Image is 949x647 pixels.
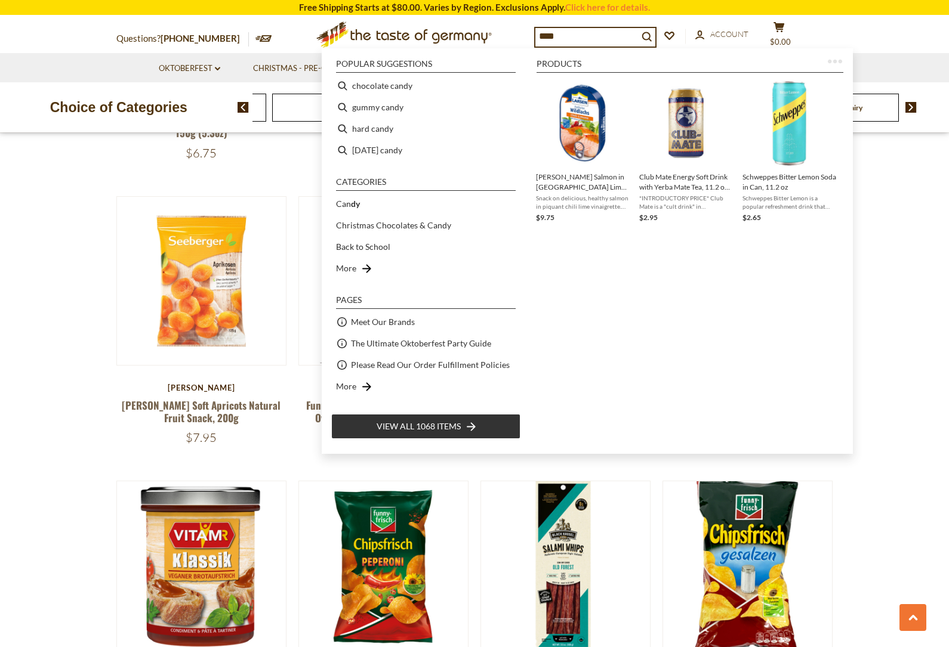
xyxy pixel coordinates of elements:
li: Schweppes Bitter Lemon Soda in Can, 11.2 oz [738,75,841,228]
span: Schweppes Bitter Lemon is a popular refreshment drink that blends the vibrant taste of lemon with... [742,194,836,210]
span: Club Mate Energy Soft Drink with Yerba Mate Tea, 11.2 oz can [639,172,733,192]
li: More [331,258,520,279]
li: Products [537,60,843,73]
li: gummy candy [331,97,520,118]
p: Questions? [116,31,249,47]
span: *INTRODUCTORY PRICE* Club Mate is a "cult drink" in [GEOGRAPHIC_DATA] (especially [GEOGRAPHIC_DAT... [639,194,733,210]
span: Schweppes Bitter Lemon Soda in Can, 11.2 oz [742,172,836,192]
b: dy [351,199,360,209]
li: Please Read Our Order Fulfillment Policies [331,354,520,376]
li: View all 1068 items [331,414,520,439]
span: [PERSON_NAME] Salmon in [GEOGRAPHIC_DATA] Lime Sauce, in can 200g [536,172,630,192]
li: Categories [336,178,516,191]
div: [PERSON_NAME] [116,383,286,392]
a: [PERSON_NAME] Soft Apricots Natural Fruit Snack, 200g [122,398,281,425]
li: easter candy [331,140,520,161]
a: Christmas Chocolates & Candy [336,218,451,232]
a: Funny [PERSON_NAME] "Gold Fischli" Oven Baked Savory Snacks, 150g [306,398,460,425]
a: Club Mate CanClub Mate Energy Soft Drink with Yerba Mate Tea, 11.2 oz can*INTRODUCTORY PRICE* Clu... [639,80,733,224]
span: $9.75 [536,213,554,222]
span: $6.75 [186,146,217,160]
div: Instant Search Results [322,48,853,454]
li: Christmas Chocolates & Candy [331,215,520,236]
img: next arrow [905,102,917,113]
a: Christmas - PRE-ORDER [253,62,355,75]
a: Back to School [336,240,390,253]
li: More [331,376,520,397]
span: Account [710,29,748,39]
button: $0.00 [761,21,797,51]
a: Cheese & Dairy [815,103,862,112]
img: Funny Frisch "Gold Fischli" Oven Baked Savory Snacks, 150g [299,197,468,366]
li: Pages [336,296,516,309]
a: The Ultimate Oktoberfest Party Guide [351,336,491,350]
img: previous arrow [238,102,249,113]
a: Oktoberfest [159,62,220,75]
li: Back to School [331,236,520,258]
img: Seeberger Soft Apricots Natural Fruit Snack, 200g [117,197,286,366]
a: [PHONE_NUMBER] [161,33,240,44]
li: Popular suggestions [336,60,516,73]
li: The Ultimate Oktoberfest Party Guide [331,333,520,354]
li: Larsen Salmon in Chili Lime Sauce, in can 200g [531,75,634,228]
img: Club Mate Can [643,80,729,166]
li: Club Mate Energy Soft Drink with Yerba Mate Tea, 11.2 oz can [634,75,738,228]
a: Larsen Canned Salmon in Chili Lime Sauce[PERSON_NAME] Salmon in [GEOGRAPHIC_DATA] Lime Sauce, in ... [536,80,630,224]
a: Please Read Our Order Fulfillment Policies [351,358,510,372]
span: $0.00 [770,37,791,47]
li: Meet Our Brands [331,311,520,333]
a: Candy [336,197,360,210]
li: hard candy [331,118,520,140]
span: $2.65 [742,213,761,222]
span: View all 1068 items [377,420,461,433]
span: $2.95 [639,213,658,222]
img: Larsen Canned Salmon in Chili Lime Sauce [540,80,626,166]
span: Snack on delicious, healthy salmon in piquant chili lime vinaigrette. Just open the can and consu... [536,194,630,210]
span: $7.95 [186,430,217,445]
li: Candy [331,193,520,215]
a: Account [695,28,748,41]
a: Meet Our Brands [351,315,415,329]
div: Funny Frisch [298,383,469,392]
a: Click here for details. [565,2,650,13]
a: Schweppes Bitter Lemon Soda in Can, 11.2 ozSchweppes Bitter Lemon is a popular refreshment drink ... [742,80,836,224]
li: chocolate candy [331,75,520,97]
